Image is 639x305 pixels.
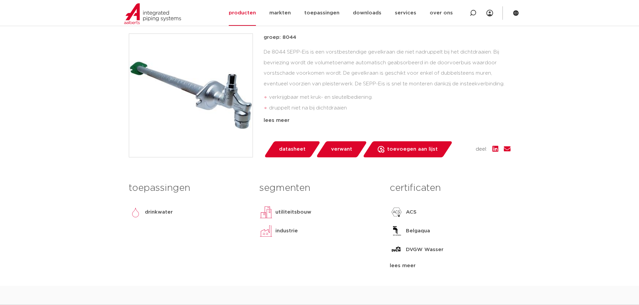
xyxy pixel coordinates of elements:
div: De 8044 SEPP-Eis is een vorstbestendige gevelkraan die niet nadruppelt bij het dichtdraaien. Bij ... [264,47,511,114]
p: industrie [275,227,298,235]
img: DVGW Wasser [390,243,403,256]
li: verkrijgbaar met kruk- en sleutelbediening. [269,92,511,103]
img: ACS [390,206,403,219]
span: datasheet [279,144,306,155]
p: groep: 8044 [264,33,511,42]
div: lees meer [390,262,510,270]
img: Belgaqua [390,224,403,238]
p: DVGW Wasser [406,246,443,254]
img: drinkwater [129,206,142,219]
a: verwant [316,141,367,157]
span: deel: [476,145,487,153]
li: eenvoudige en snelle montage dankzij insteekverbinding [269,113,511,124]
img: Product Image for SEPP-Eis vorstbestendige gevelkraan (sleutelbediening) [129,34,253,157]
p: drinkwater [145,208,173,216]
p: ACS [406,208,417,216]
p: Belgaqua [406,227,430,235]
h3: toepassingen [129,181,249,195]
a: datasheet [264,141,321,157]
div: lees meer [264,117,511,125]
img: industrie [259,224,273,238]
h3: certificaten [390,181,510,195]
h3: segmenten [259,181,380,195]
img: utiliteitsbouw [259,206,273,219]
li: druppelt niet na bij dichtdraaien [269,103,511,113]
span: toevoegen aan lijst [387,144,438,155]
span: verwant [331,144,352,155]
p: utiliteitsbouw [275,208,311,216]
